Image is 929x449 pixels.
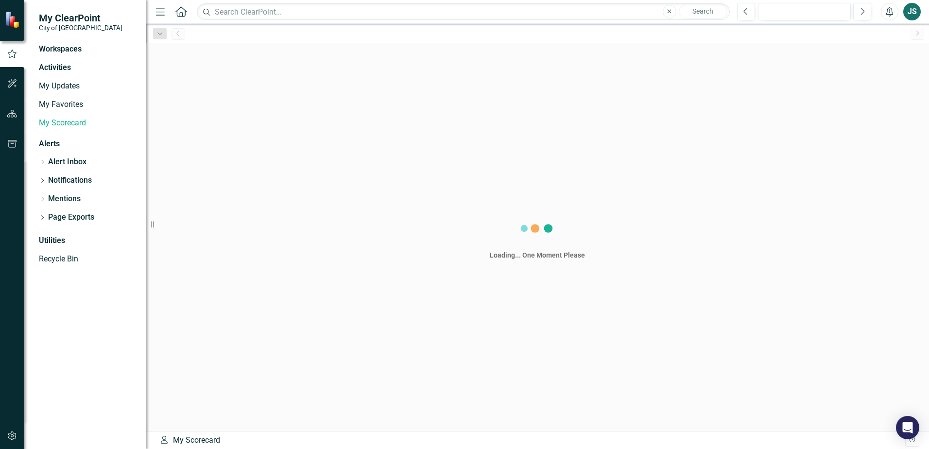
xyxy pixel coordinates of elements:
div: Activities [39,62,136,73]
span: My ClearPoint [39,12,122,24]
div: Open Intercom Messenger [896,416,919,439]
small: City of [GEOGRAPHIC_DATA] [39,24,122,32]
a: Recycle Bin [39,254,136,265]
div: Utilities [39,235,136,246]
input: Search ClearPoint... [197,3,730,20]
button: Search [679,5,727,18]
div: My Scorecard [159,435,905,446]
a: My Favorites [39,99,136,110]
a: Mentions [48,193,81,205]
span: Search [692,7,713,15]
a: Alert Inbox [48,156,86,168]
div: Loading... One Moment Please [490,250,585,260]
a: Page Exports [48,212,94,223]
a: Notifications [48,175,92,186]
div: Workspaces [39,44,82,55]
div: Alerts [39,138,136,150]
a: My Scorecard [39,118,136,129]
img: ClearPoint Strategy [5,11,22,28]
button: JS [903,3,921,20]
a: My Updates [39,81,136,92]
